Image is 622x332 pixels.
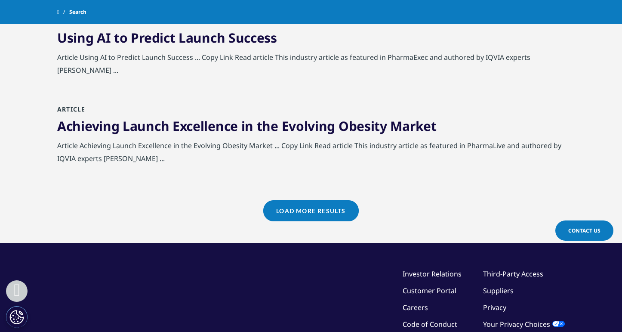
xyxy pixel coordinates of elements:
[6,306,28,328] button: Cookie 設定
[483,320,565,329] a: Your Privacy Choices
[555,220,613,241] a: Contact Us
[403,303,428,312] a: Careers
[57,117,437,135] a: Achieving Launch Excellence in the Evolving Obesity Market
[483,269,543,279] a: Third-Party Access
[57,105,85,113] span: Article
[568,227,600,234] span: Contact Us
[483,286,514,295] a: Suppliers
[57,139,565,169] div: Article Achieving Launch Excellence in the Evolving Obesity Market ... Copy Link Read article Thi...
[263,200,358,221] a: Load More Results
[483,303,506,312] a: Privacy
[69,4,86,20] span: Search
[57,29,277,47] a: Using AI to Predict Launch Success
[403,269,462,279] a: Investor Relations
[403,286,456,295] a: Customer Portal
[57,51,565,81] div: Article Using AI to Predict Launch Success ... Copy Link Read article This industry article as fe...
[403,320,457,329] a: Code of Conduct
